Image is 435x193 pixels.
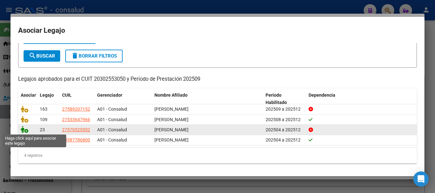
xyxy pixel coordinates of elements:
[71,53,117,59] span: Borrar Filtros
[152,88,263,109] datatable-header-cell: Nombre Afiliado
[65,50,123,62] button: Borrar Filtros
[309,93,335,98] span: Dependencia
[37,88,60,109] datatable-header-cell: Legajo
[413,171,429,187] div: Open Intercom Messenger
[266,106,303,113] div: 202509 a 202512
[97,137,127,142] span: A01 - Consalud
[40,127,45,132] span: 23
[60,88,95,109] datatable-header-cell: CUIL
[263,88,306,109] datatable-header-cell: Periodo Habilitado
[18,88,37,109] datatable-header-cell: Asociar
[21,93,36,98] span: Asociar
[18,75,417,83] p: Legajos aprobados para el CUIT 20302553050 y Período de Prestación 202509
[40,117,47,122] span: 109
[154,127,189,132] span: JANEVICH LUZ AILEN
[40,107,47,112] span: 163
[62,107,90,112] span: 27589207152
[62,127,90,132] span: 27570525552
[266,126,303,134] div: 202504 a 202512
[62,117,90,122] span: 27533647966
[266,93,287,105] span: Periodo Habilitado
[29,52,36,59] mat-icon: search
[62,93,72,98] span: CUIL
[62,137,90,142] span: 20587786800
[266,136,303,144] div: 202504 a 202512
[97,117,127,122] span: A01 - Consalud
[29,53,55,59] span: Buscar
[97,127,127,132] span: A01 - Consalud
[97,93,122,98] span: Gerenciador
[154,117,189,122] span: KERBER VALENTINA MILAGROS
[154,93,188,98] span: Nombre Afiliado
[71,52,79,59] mat-icon: delete
[306,88,417,109] datatable-header-cell: Dependencia
[24,50,60,62] button: Buscar
[40,137,45,142] span: 16
[18,148,417,163] div: 4 registros
[154,107,189,112] span: OSUNA LUNA SOPHIA
[266,116,303,123] div: 202508 a 202512
[97,107,127,112] span: A01 - Consalud
[40,93,54,98] span: Legajo
[95,88,152,109] datatable-header-cell: Gerenciador
[154,137,189,142] span: HARTWIG GABRIEL NATANAEL
[18,24,417,37] h2: Asociar Legajo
